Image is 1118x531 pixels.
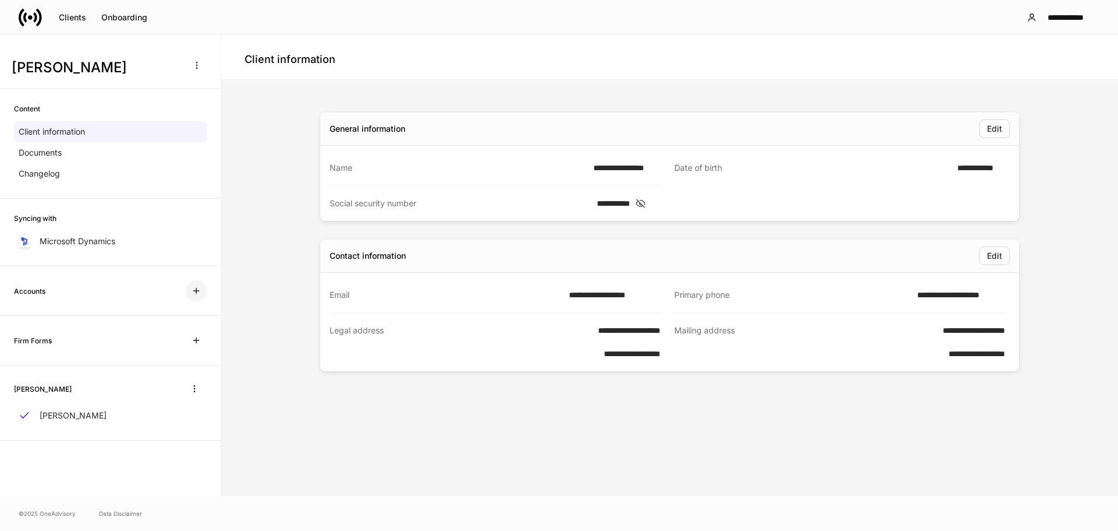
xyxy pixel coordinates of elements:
button: Edit [979,247,1010,265]
h4: Client information [245,52,335,66]
p: Microsoft Dynamics [40,235,115,247]
div: Legal address [330,325,566,360]
button: Onboarding [94,8,155,27]
div: Contact information [330,250,406,262]
p: [PERSON_NAME] [40,410,107,421]
div: Edit [987,252,1002,260]
button: Edit [979,119,1010,138]
button: Clients [51,8,94,27]
div: Name [330,162,586,174]
div: Onboarding [101,13,147,22]
a: Microsoft Dynamics [14,231,207,252]
h6: Syncing with [14,213,56,224]
p: Client information [19,126,85,138]
h3: [PERSON_NAME] [12,58,180,77]
div: Primary phone [674,289,910,301]
img: sIOyOZvWb5kUEAwh5D03bPzsWHrUXBSdsWHDhg8Ma8+nBQBvlija69eFAv+snJUCyn8AqO+ElBnIpgMAAAAASUVORK5CYII= [20,237,29,246]
div: Clients [59,13,86,22]
div: Date of birth [674,162,950,174]
div: Social security number [330,198,590,209]
a: Client information [14,121,207,142]
p: Documents [19,147,62,159]
span: © 2025 OneAdvisory [19,509,76,518]
a: Data Disclaimer [99,509,142,518]
div: Edit [987,125,1002,133]
div: Email [330,289,562,301]
a: Documents [14,142,207,163]
p: Changelog [19,168,60,180]
a: [PERSON_NAME] [14,405,207,426]
h6: Firm Forms [14,335,52,346]
div: Mailing address [674,325,911,360]
h6: Content [14,103,40,114]
h6: Accounts [14,286,45,297]
div: General information [330,123,405,135]
h6: [PERSON_NAME] [14,384,72,395]
a: Changelog [14,163,207,184]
